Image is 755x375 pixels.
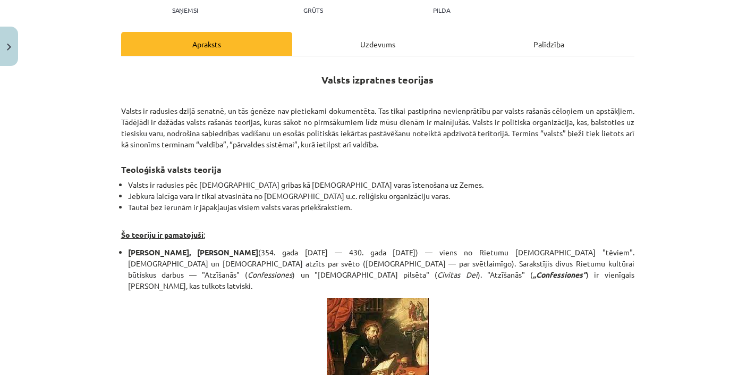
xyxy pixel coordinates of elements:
div: Uzdevums [292,32,463,56]
img: icon-close-lesson-0947bae3869378f0d4975bcd49f059093ad1ed9edebbc8119c70593378902aed.svg [7,44,11,51]
em: „Confessiones” [533,270,586,279]
strong: Valsts izpratnes teorijas [321,73,434,86]
p: Valsts ir radusies dziļā senatnē, un tās ģenēze nav pietiekami dokumentēta. Tas tikai pastiprina ... [121,101,634,150]
p: (354. gada [DATE] — 430. gada [DATE]) — viens no Rietumu [DEMOGRAPHIC_DATA] "tēviem". [DEMOGRAPHI... [128,247,634,291]
p: Grūts [303,6,323,14]
u: : [203,230,205,239]
p: Saņemsi [168,6,202,14]
li: Valsts ir radusies pēc [DEMOGRAPHIC_DATA] gribas kā [DEMOGRAPHIC_DATA] varas īstenošana uz Zemes. [128,179,634,190]
div: Palīdzība [463,32,634,56]
u: Šo teoriju ir pamatojuši [121,230,203,239]
li: Tautai bez ierunām ir jāpakļaujas visiem valsts varas priekšrakstiem. [128,202,634,213]
li: Jebkura laicīga vara ir tikai atvasināta no [DEMOGRAPHIC_DATA] u.c. reliģisku organizāciju varas. [128,190,634,202]
strong: [PERSON_NAME], [PERSON_NAME] [128,247,259,257]
em: Civitas Dei [437,270,477,279]
p: pilda [433,6,450,14]
div: Apraksts [121,32,292,56]
em: Confessiones [248,270,292,279]
strong: Teoloģiskā valsts teorija [121,164,222,175]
